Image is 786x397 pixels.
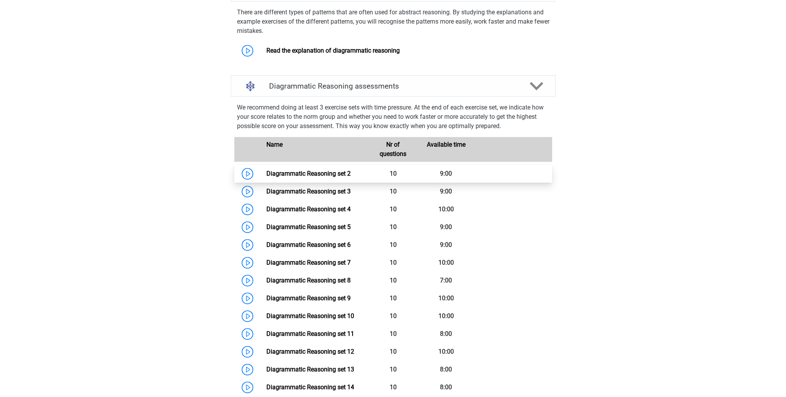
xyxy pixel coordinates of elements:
a: Diagrammatic Reasoning set 13 [266,366,354,373]
a: Diagrammatic Reasoning set 9 [266,294,351,302]
a: Read the explanation of diagrammatic reasoning [266,47,400,54]
a: Diagrammatic Reasoning set 8 [266,277,351,284]
a: Diagrammatic Reasoning set 10 [266,312,354,320]
p: We recommend doing at least 3 exercise sets with time pressure. At the end of each exercise set, ... [237,103,549,131]
a: Diagrammatic Reasoning set 3 [266,188,351,195]
a: Diagrammatic Reasoning set 11 [266,330,354,337]
a: Diagrammatic Reasoning set 2 [266,170,351,177]
a: Diagrammatic Reasoning set 5 [266,223,351,231]
a: Diagrammatic Reasoning set 14 [266,383,354,391]
div: Name [261,140,367,159]
div: Available time [419,140,472,159]
a: Diagrammatic Reasoning set 6 [266,241,351,248]
div: Nr of questions [367,140,419,159]
img: diagrammatic reasoning assessments [240,76,260,96]
h4: Diagrammatic Reasoning assessments [269,82,517,91]
a: Diagrammatic Reasoning set 12 [266,348,354,355]
a: assessments Diagrammatic Reasoning assessments [228,75,559,97]
a: Diagrammatic Reasoning set 4 [266,205,351,213]
p: There are different types of patterns that are often used for abstract reasoning. By studying the... [237,8,549,36]
a: Diagrammatic Reasoning set 7 [266,259,351,266]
